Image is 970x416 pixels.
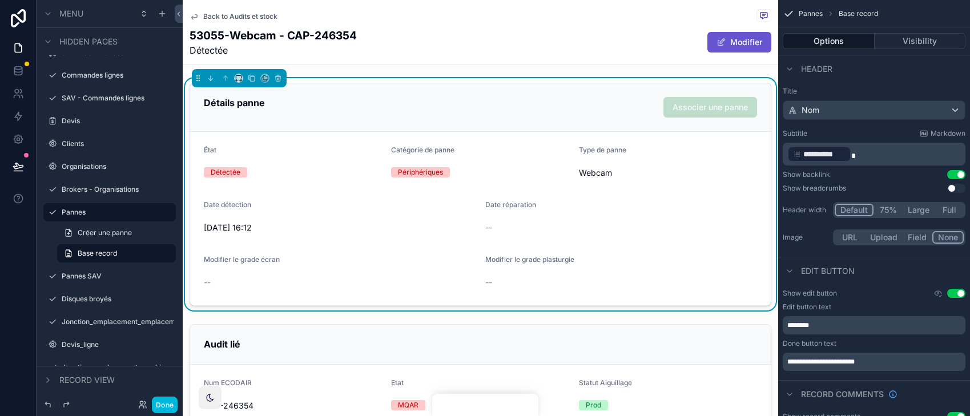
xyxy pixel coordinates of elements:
label: SAV - Commandes lignes [62,94,169,103]
span: Back to Audits et stock [203,12,277,21]
span: Date détection [204,200,251,209]
label: Organisations [62,162,169,171]
span: Pannes [799,9,823,18]
a: Créer une panne [57,224,176,242]
span: [DATE] 16:12 [204,222,476,233]
h1: 53055-Webcam - CAP-246354 [190,28,357,43]
label: Done button text [783,339,836,348]
button: URL [835,231,865,244]
button: Field [903,231,933,244]
label: Title [783,87,965,96]
span: Hidden pages [59,36,118,47]
span: Webcam [579,167,612,179]
span: État [204,146,216,154]
span: Header [801,63,832,75]
label: Jonction_emplacement_emplacement [62,317,174,326]
div: Détectée [211,167,240,177]
span: Catégorie de panne [391,146,454,154]
a: Markdown [919,129,965,138]
div: scrollable content [783,316,965,334]
button: Nom [783,100,965,120]
label: Devis_ligne [62,340,169,349]
span: Record comments [801,389,884,400]
span: Base record [78,249,117,258]
label: Header width [783,205,828,215]
div: Show backlink [783,170,830,179]
span: Nom [802,104,819,116]
button: Visibility [875,33,966,49]
label: Brokers - Organisations [62,185,169,194]
div: Périphériques [398,167,443,177]
a: Base record [57,244,176,262]
label: Subtitle [783,129,807,138]
span: Edit button [801,265,855,277]
button: 75% [874,204,903,216]
span: Type de panne [579,146,626,154]
div: scrollable content [783,353,965,371]
button: Options [783,33,875,49]
button: Large [903,204,935,216]
span: Détectée [190,43,357,57]
button: Done [152,397,178,413]
label: Pannes [62,208,169,217]
button: Modifier [707,32,771,52]
span: -- [485,222,492,233]
span: Record view [59,374,115,386]
h2: Détails panne [204,97,265,109]
label: Jonction_emplacement_machine [62,363,169,372]
div: scrollable content [783,143,965,165]
span: Markdown [931,129,965,138]
span: Date réparation [485,200,536,209]
button: Upload [865,231,903,244]
label: Commandes lignes [62,71,169,80]
button: Default [835,204,874,216]
span: Base record [839,9,878,18]
label: Edit button text [783,302,831,312]
button: None [932,231,964,244]
span: -- [204,277,211,288]
div: Show breadcrumbs [783,184,846,193]
label: Image [783,233,828,242]
label: Disques broyés [62,294,169,304]
span: Modifier le grade écran [204,255,280,264]
span: Modifier le grade plasturgie [485,255,574,264]
label: Devis [62,116,169,126]
label: Clients [62,139,169,148]
a: Back to Audits et stock [190,12,277,21]
span: Menu [59,8,83,19]
span: -- [485,277,492,288]
label: Show edit button [783,289,837,298]
span: Créer une panne [78,228,132,237]
label: Pannes SAV [62,272,169,281]
button: Full [935,204,964,216]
